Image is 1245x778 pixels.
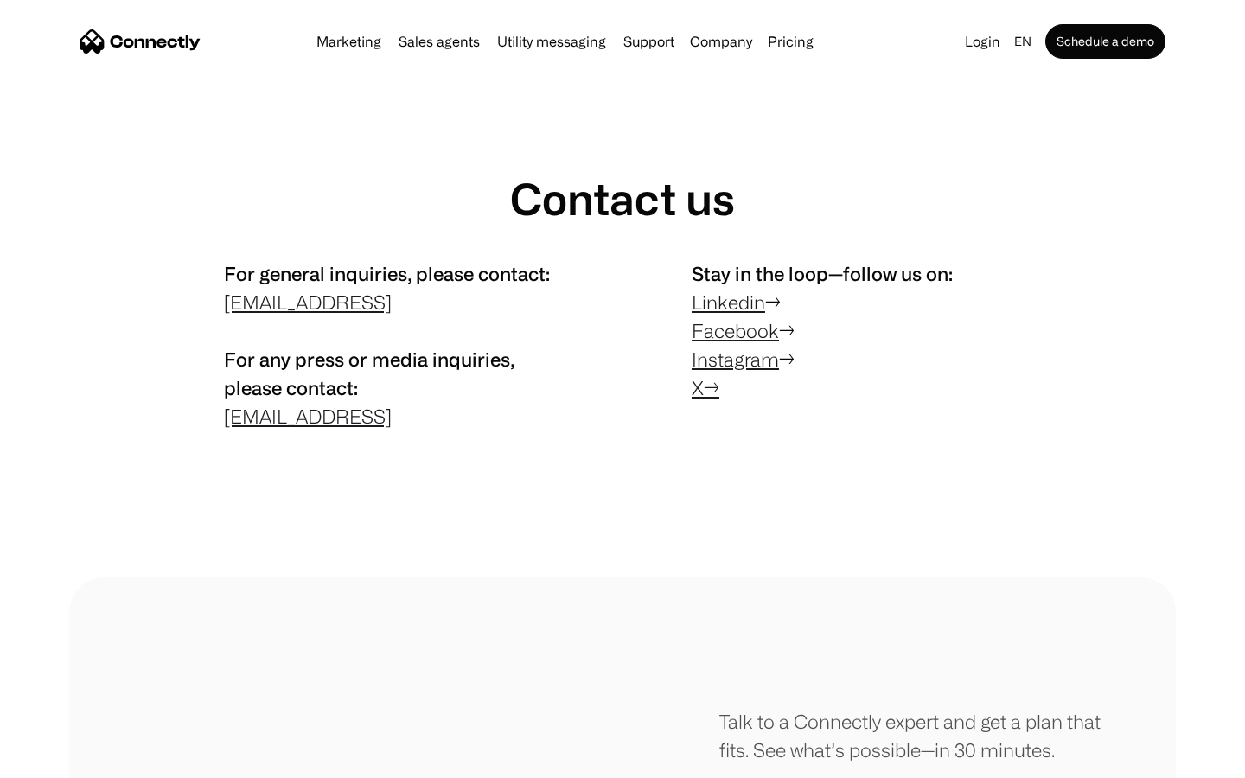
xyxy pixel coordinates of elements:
div: en [1014,29,1031,54]
a: Sales agents [392,35,487,48]
ul: Language list [35,748,104,772]
aside: Language selected: English [17,746,104,772]
a: X [692,377,704,399]
div: Company [690,29,752,54]
span: Stay in the loop—follow us on: [692,263,953,284]
a: Facebook [692,320,779,341]
a: Login [958,29,1007,54]
a: Schedule a demo [1045,24,1165,59]
a: Pricing [761,35,820,48]
a: Linkedin [692,291,765,313]
a: Utility messaging [490,35,613,48]
span: For any press or media inquiries, please contact: [224,348,514,399]
h1: Contact us [510,173,735,225]
span: For general inquiries, please contact: [224,263,550,284]
a: Instagram [692,348,779,370]
div: Talk to a Connectly expert and get a plan that fits. See what’s possible—in 30 minutes. [719,707,1107,764]
a: [EMAIL_ADDRESS] [224,405,392,427]
a: Support [616,35,681,48]
a: → [704,377,719,399]
a: [EMAIL_ADDRESS] [224,291,392,313]
p: → → → [692,259,1021,402]
a: Marketing [310,35,388,48]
